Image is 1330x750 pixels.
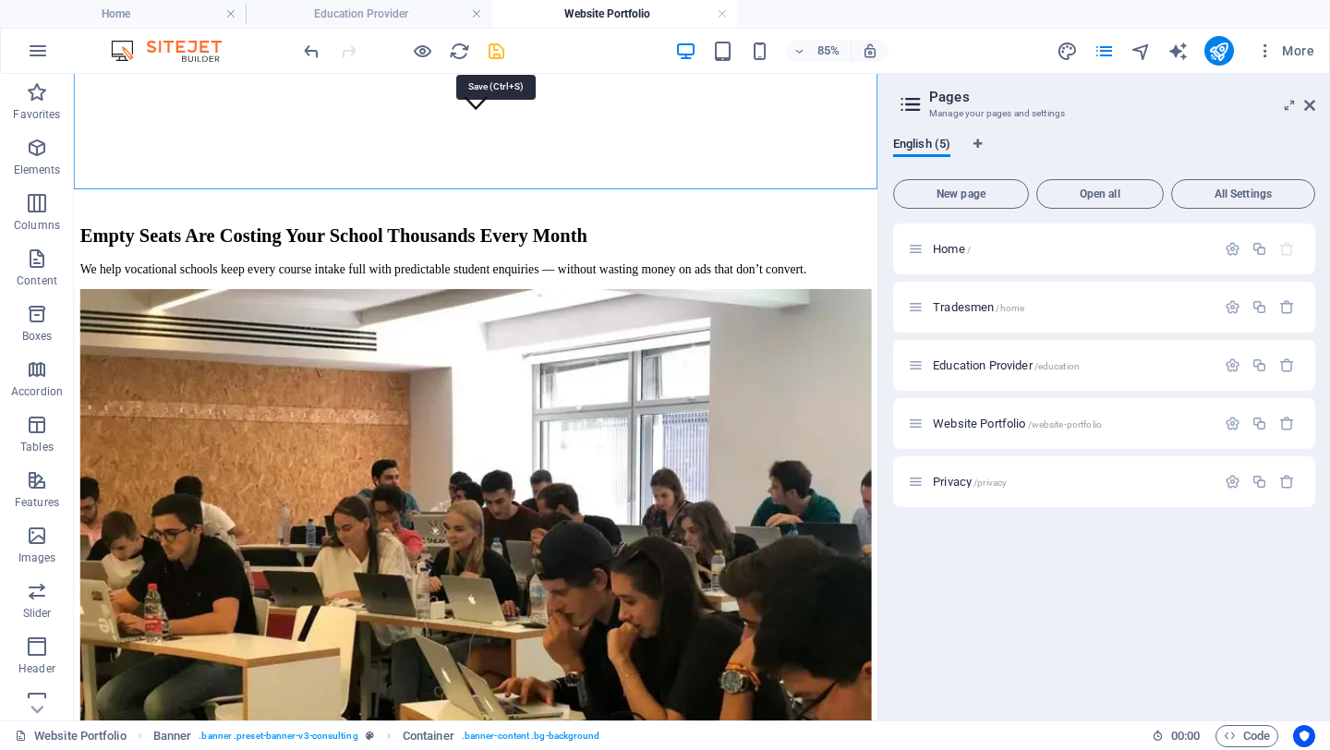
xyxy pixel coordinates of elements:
[1130,41,1152,62] i: Navigator
[927,301,1215,313] div: Tradesmen/home
[491,4,737,24] h4: Website Portfolio
[1279,474,1295,490] div: Remove
[927,417,1215,429] div: Website Portfolio/website-portfolio
[933,475,1007,489] span: Click to open page
[14,218,60,233] p: Columns
[893,179,1029,209] button: New page
[1094,41,1115,62] i: Pages (Ctrl+Alt+S)
[15,495,59,510] p: Features
[1279,416,1295,431] div: Remove
[933,242,971,256] span: Click to open page
[1208,41,1229,62] i: Publish
[1130,40,1153,62] button: navigator
[996,303,1024,313] span: /home
[1279,241,1295,257] div: The startpage cannot be deleted
[1036,179,1164,209] button: Open all
[1249,36,1322,66] button: More
[366,731,374,741] i: This element is a customizable preset
[927,359,1215,371] div: Education Provider/education
[933,358,1080,372] span: Click to open page
[1167,40,1190,62] button: text_generator
[74,74,877,720] iframe: To enrich screen reader interactions, please activate Accessibility in Grammarly extension settings
[1256,42,1314,60] span: More
[927,476,1215,488] div: Privacy/privacy
[462,725,600,747] span: . banner-content .bg-background
[1279,357,1295,373] div: Remove
[1152,725,1201,747] h6: Session time
[1179,188,1307,200] span: All Settings
[14,163,61,177] p: Elements
[929,105,1278,122] h3: Manage your pages and settings
[901,188,1021,200] span: New page
[18,661,55,676] p: Header
[22,329,53,344] p: Boxes
[1167,41,1189,62] i: AI Writer
[1225,416,1240,431] div: Settings
[1028,419,1103,429] span: /website-portfolio
[1057,41,1078,62] i: Design (Ctrl+Alt+Y)
[927,243,1215,255] div: Home/
[1251,241,1267,257] div: Duplicate
[18,550,56,565] p: Images
[929,89,1315,105] h2: Pages
[1184,729,1187,743] span: :
[814,40,843,62] h6: 85%
[1251,416,1267,431] div: Duplicate
[23,606,52,621] p: Slider
[967,245,971,255] span: /
[786,40,852,62] button: 85%
[13,107,60,122] p: Favorites
[17,273,57,288] p: Content
[1171,725,1200,747] span: 00 00
[1094,40,1116,62] button: pages
[403,725,454,747] span: Click to select. Double-click to edit
[1215,725,1278,747] button: Code
[1251,299,1267,315] div: Duplicate
[1171,179,1315,209] button: All Settings
[1251,474,1267,490] div: Duplicate
[862,42,878,59] i: On resize automatically adjust zoom level to fit chosen device.
[1204,36,1234,66] button: publish
[893,133,950,159] span: English (5)
[246,4,491,24] h4: Education Provider
[893,137,1315,172] div: Language Tabs
[1034,361,1080,371] span: /education
[199,725,357,747] span: . banner .preset-banner-v3-consulting
[1251,357,1267,373] div: Duplicate
[153,725,600,747] nav: breadcrumb
[1225,241,1240,257] div: Settings
[1057,40,1079,62] button: design
[15,725,127,747] a: Click to cancel selection. Double-click to open Pages
[1279,299,1295,315] div: Remove
[973,478,1007,488] span: /privacy
[1225,299,1240,315] div: Settings
[933,417,1102,430] span: Click to open page
[11,384,63,399] p: Accordion
[1224,725,1270,747] span: Code
[20,440,54,454] p: Tables
[1045,188,1155,200] span: Open all
[1293,725,1315,747] button: Usercentrics
[933,300,1024,314] span: Click to open page
[153,725,192,747] span: Click to select. Double-click to edit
